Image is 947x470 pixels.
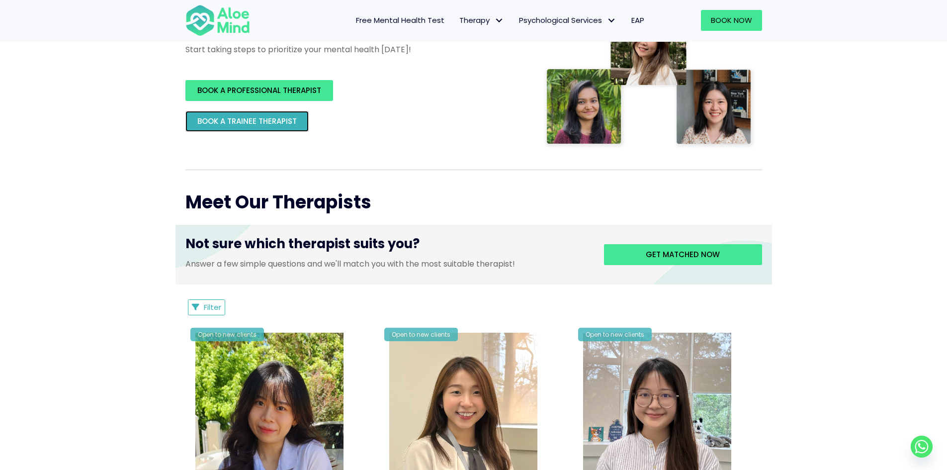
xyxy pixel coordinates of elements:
span: BOOK A PROFESSIONAL THERAPIST [197,85,321,95]
a: TherapyTherapy: submenu [452,10,512,31]
p: Start taking steps to prioritize your mental health [DATE]! [185,44,523,55]
span: Therapy: submenu [492,13,507,28]
span: Book Now [711,15,752,25]
a: Whatsapp [911,436,933,458]
span: Therapy [459,15,504,25]
a: BOOK A TRAINEE THERAPIST [185,111,309,132]
img: Aloe mind Logo [185,4,250,37]
a: Free Mental Health Test [348,10,452,31]
div: Open to new clients [578,328,652,341]
span: EAP [631,15,644,25]
h3: Not sure which therapist suits you? [185,235,589,258]
span: Filter [204,302,221,312]
a: EAP [624,10,652,31]
div: Open to new clients [190,328,264,341]
span: Get matched now [646,249,720,260]
div: Open to new clients [384,328,458,341]
nav: Menu [263,10,652,31]
a: BOOK A PROFESSIONAL THERAPIST [185,80,333,101]
p: Answer a few simple questions and we'll match you with the most suitable therapist! [185,258,589,270]
a: Book Now [701,10,762,31]
button: Filter Listings [188,299,226,315]
a: Get matched now [604,244,762,265]
span: Psychological Services [519,15,616,25]
span: Psychological Services: submenu [604,13,619,28]
span: Free Mental Health Test [356,15,444,25]
span: Meet Our Therapists [185,189,371,215]
span: BOOK A TRAINEE THERAPIST [197,116,297,126]
a: Psychological ServicesPsychological Services: submenu [512,10,624,31]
